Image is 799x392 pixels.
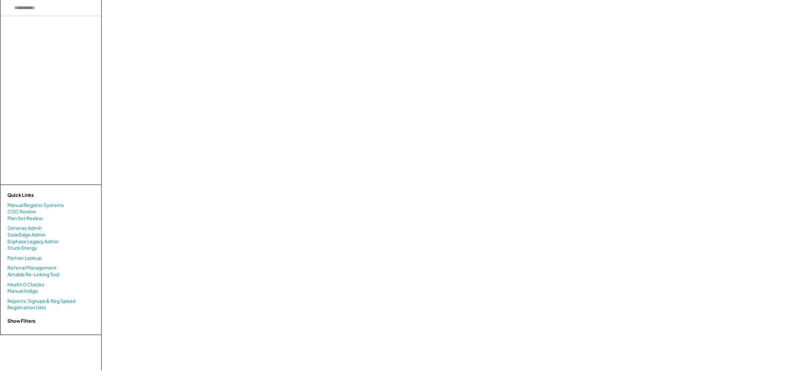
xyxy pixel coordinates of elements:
[7,192,75,199] div: Quick Links
[7,225,42,231] a: Generac Admin
[7,202,64,209] a: Manual Register Systems
[7,304,46,311] a: Registration Lists
[7,281,44,288] a: Health 0 Checks
[7,318,35,324] strong: Show Filters
[7,215,43,222] a: Plan Set Review
[7,271,59,278] a: Airtable Re-Linking Tool
[7,255,41,261] a: Partner Lookup
[7,288,38,294] a: Manual Indigo
[7,264,57,271] a: Referral Management
[7,298,75,305] a: Reports: Signups & Reg Speed
[7,231,45,238] a: SolarEdge Admin
[7,238,59,245] a: Enphase Legacy Admin
[7,208,36,215] a: COC Review
[7,245,37,251] a: Stuck Energy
